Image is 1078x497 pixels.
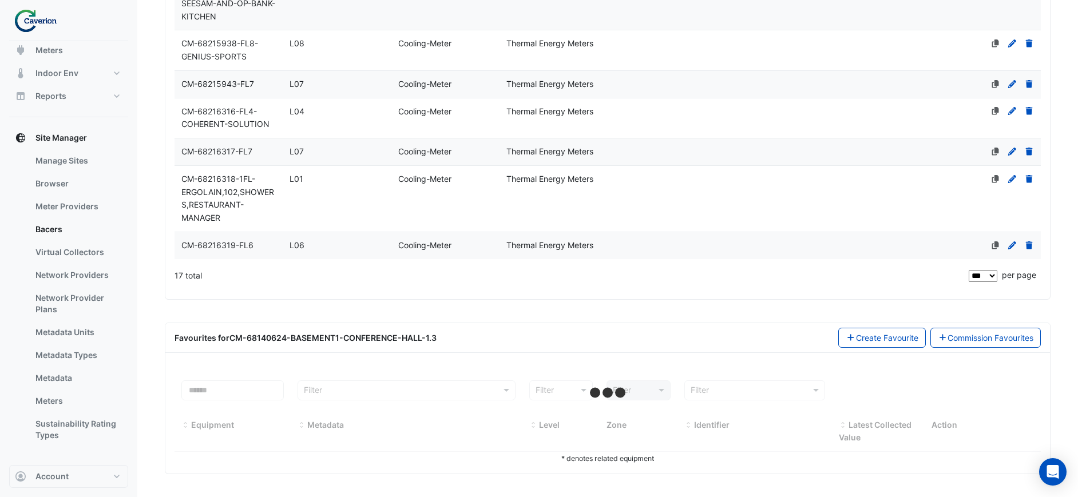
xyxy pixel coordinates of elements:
span: CM-68216317-FL7 [181,146,252,156]
span: Cooling-Meter [398,38,451,48]
a: Network Providers [26,264,128,287]
span: CM-68215943-FL7 [181,79,254,89]
a: Manage Sites [26,149,128,172]
span: L08 [290,38,304,48]
span: Cooling-Meter [398,174,451,184]
a: Metadata [26,367,128,389]
span: L07 [290,146,304,156]
span: Cooling-Meter [398,79,451,89]
span: Thermal Energy Meters [506,146,593,156]
span: L04 [290,106,304,116]
span: Cooling-Meter [398,106,451,116]
button: Meters [9,39,128,62]
a: Virtual Collectors [26,241,128,264]
span: Cooling-Meter [398,240,451,250]
span: Identifier [684,421,692,430]
a: Edit [1007,79,1017,89]
div: Favourites [175,332,437,344]
a: No primary device defined [990,240,1001,250]
app-icon: Site Manager [15,132,26,144]
a: Commission Favourites [930,328,1041,348]
span: Cooling-Meter [398,146,451,156]
a: Delete [1024,106,1035,116]
div: Please select Filter first [600,380,677,400]
span: Account [35,471,69,482]
a: No primary device defined [990,146,1001,156]
span: per page [1002,270,1036,280]
span: CM-68216319-FL6 [181,240,253,250]
span: Identifier [694,420,730,430]
a: Browser [26,172,128,195]
button: Reports [9,85,128,108]
span: Thermal Energy Meters [506,106,593,116]
strong: CM-68140624-BASEMENT1-CONFERENCE-HALL-1.3 [229,333,437,343]
a: Metadata Units [26,321,128,344]
a: Meter Providers [26,195,128,218]
a: Edit [1007,240,1017,250]
a: Edit [1007,146,1017,156]
span: Indoor Env [35,67,78,79]
span: for [218,333,437,343]
a: Delete [1024,174,1035,184]
button: Account [9,465,128,488]
span: CM-68216318-1FL-ERGOLAIN,102,SHOWERS,RESTAURANT-MANAGER [181,174,274,222]
span: Action [932,420,957,430]
span: Thermal Energy Meters [506,79,593,89]
span: Thermal Energy Meters [506,174,593,184]
span: L07 [290,79,304,89]
a: Edit [1007,106,1017,116]
span: CM-68216316-FL4-COHERENT-SOLUTION [181,106,269,129]
span: Reports [35,90,66,102]
a: Delete [1024,240,1035,250]
span: Metadata [307,420,344,430]
span: Latest value collected and stored in history [839,420,911,443]
span: Level and Zone [529,421,537,430]
span: CM-68215938-FL8-GENIUS-SPORTS [181,38,258,61]
span: Metadata [298,421,306,430]
a: No primary device defined [990,79,1001,89]
img: Company Logo [14,9,65,32]
span: Thermal Energy Meters [506,38,593,48]
a: No primary device defined [990,106,1001,116]
app-icon: Reports [15,90,26,102]
a: Meters [26,389,128,412]
a: Delete [1024,146,1035,156]
span: L01 [290,174,303,184]
span: Site Manager [35,132,87,144]
a: Metadata Types [26,344,128,367]
span: Latest Collected Value [839,421,847,430]
button: Indoor Env [9,62,128,85]
a: Delete [1024,79,1035,89]
span: Equipment [191,420,234,430]
a: Network Provider Plans [26,287,128,321]
a: Delete [1024,38,1035,48]
div: Open Intercom Messenger [1039,458,1067,486]
span: Thermal Energy Meters [506,240,593,250]
a: Edit [1007,38,1017,48]
a: No primary device defined [990,174,1001,184]
div: Site Manager [9,149,128,451]
span: Level [539,420,560,430]
span: Equipment [181,421,189,430]
button: Site Manager [9,126,128,149]
a: No primary device defined [990,38,1001,48]
app-icon: Meters [15,45,26,56]
div: 17 total [175,261,966,290]
span: Zone [607,420,627,430]
small: * denotes related equipment [561,454,654,463]
span: L06 [290,240,304,250]
button: Create Favourite [838,328,926,348]
a: Sustainability Rating Types [26,412,128,447]
a: Bacers [26,218,128,241]
app-icon: Indoor Env [15,67,26,79]
span: Meters [35,45,63,56]
a: Edit [1007,174,1017,184]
